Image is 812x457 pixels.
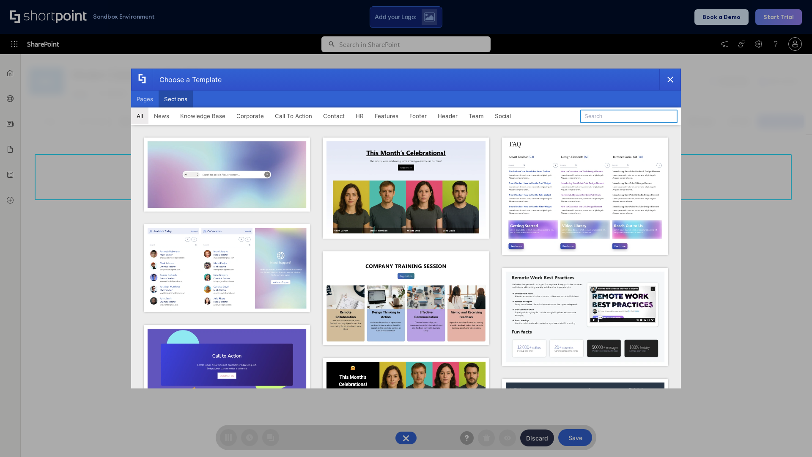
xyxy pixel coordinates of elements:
[231,107,269,124] button: Corporate
[153,69,222,90] div: Choose a Template
[770,416,812,457] iframe: Chat Widget
[131,69,681,388] div: template selector
[318,107,350,124] button: Contact
[580,110,678,123] input: Search
[350,107,369,124] button: HR
[369,107,404,124] button: Features
[131,91,159,107] button: Pages
[269,107,318,124] button: Call To Action
[404,107,432,124] button: Footer
[463,107,489,124] button: Team
[159,91,193,107] button: Sections
[148,107,175,124] button: News
[489,107,516,124] button: Social
[131,107,148,124] button: All
[175,107,231,124] button: Knowledge Base
[432,107,463,124] button: Header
